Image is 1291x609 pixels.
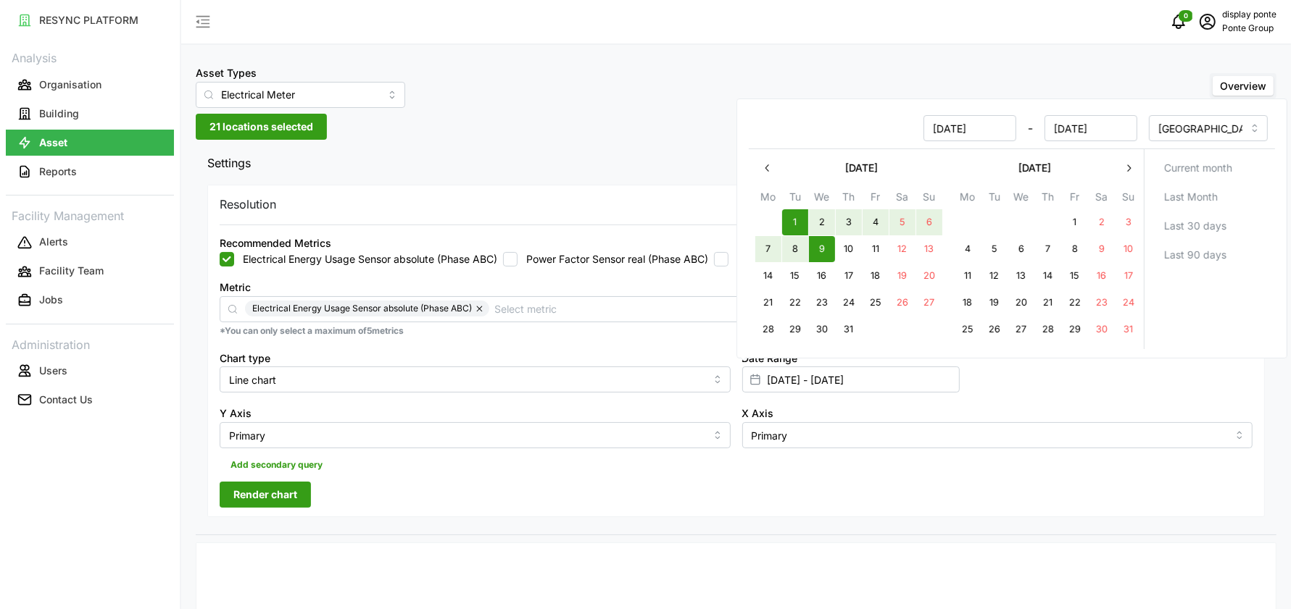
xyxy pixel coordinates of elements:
[6,385,174,414] a: Contact Us
[1088,188,1115,209] th: Sa
[836,290,862,316] button: 24 July 2025
[1220,80,1266,92] span: Overview
[39,264,104,278] p: Facility Team
[1062,317,1088,343] button: 29 August 2025
[209,114,313,139] span: 21 locations selected
[981,264,1008,290] button: 12 August 2025
[728,252,960,266] label: Electric Energy Sensor import real (Phase ABC)
[495,301,1227,316] input: Select metric
[1164,243,1226,267] span: Last 90 days
[1150,184,1270,210] button: Last Month
[916,188,942,209] th: Su
[808,188,835,209] th: We
[1089,317,1115,343] button: 30 August 2025
[955,237,981,263] button: 4 August 2025
[39,164,77,179] p: Reports
[6,257,174,286] a: Facility Team
[863,237,889,263] button: 11 July 2025
[6,70,174,99] a: Organisation
[220,406,252,421] label: Y Axis
[1164,214,1226,238] span: Last 30 days
[1089,210,1115,236] button: 2 August 2025
[220,280,251,295] label: Metric
[39,392,93,407] p: Contact Us
[836,264,862,290] button: 17 July 2025
[39,13,138,28] p: RESYNC PLATFORM
[809,317,835,343] button: 30 July 2025
[1061,188,1088,209] th: Fr
[1193,7,1222,36] button: schedule
[39,135,67,150] p: Asset
[1089,290,1115,316] button: 23 August 2025
[954,155,1116,181] button: [DATE]
[220,350,270,366] label: Chart type
[863,290,889,316] button: 25 July 2025
[955,264,981,290] button: 11 August 2025
[1035,290,1061,316] button: 21 August 2025
[196,114,327,140] button: 21 locations selected
[6,286,174,315] a: Jobs
[220,482,311,508] button: Render chart
[6,6,174,35] a: RESYNC PLATFORM
[1089,264,1115,290] button: 16 August 2025
[1062,290,1088,316] button: 22 August 2025
[1116,264,1142,290] button: 17 August 2025
[6,387,174,413] button: Contact Us
[6,130,174,156] button: Asset
[233,482,297,507] span: Render chart
[6,333,174,354] p: Administration
[1222,8,1277,22] p: display ponte
[39,364,67,378] p: Users
[1089,237,1115,263] button: 9 August 2025
[1164,156,1232,180] span: Current month
[196,181,1277,535] div: Settings
[755,290,781,316] button: 21 July 2025
[755,188,781,209] th: Mo
[736,98,1287,358] div: Select date range
[1164,185,1218,209] span: Last Month
[863,210,889,236] button: 4 July 2025
[889,290,916,316] button: 26 July 2025
[755,237,781,263] button: 7 July 2025
[220,325,1253,337] p: *You can only select a maximum of 5 metrics
[252,301,472,316] span: Electrical Energy Usage Sensor absolute (Phase ABC)
[1008,237,1034,263] button: 6 August 2025
[1116,210,1142,236] button: 3 August 2025
[196,146,1277,181] button: Settings
[755,317,781,343] button: 28 July 2025
[782,237,808,263] button: 8 July 2025
[6,101,174,127] button: Building
[1008,264,1034,290] button: 13 August 2025
[836,210,862,236] button: 3 July 2025
[39,77,101,92] p: Organisation
[809,210,835,236] button: 2 July 2025
[742,366,960,392] input: Select date range
[1035,264,1061,290] button: 14 August 2025
[1008,290,1034,316] button: 20 August 2025
[981,188,1008,209] th: Tu
[39,106,79,121] p: Building
[742,406,774,421] label: X Axis
[220,422,731,448] input: Select Y axis
[809,290,835,316] button: 23 July 2025
[1164,7,1193,36] button: notifications
[6,157,174,186] a: Reports
[1062,264,1088,290] button: 15 August 2025
[1062,237,1088,263] button: 8 August 2025
[6,46,174,67] p: Analysis
[1116,317,1142,343] button: 31 August 2025
[756,115,1137,141] div: -
[836,317,862,343] button: 31 July 2025
[1008,317,1034,343] button: 27 August 2025
[220,454,333,476] button: Add secondary query
[916,290,942,316] button: 27 July 2025
[1150,242,1270,268] button: Last 90 days
[234,252,497,266] label: Electrical Energy Usage Sensor absolute (Phase ABC)
[1116,290,1142,316] button: 24 August 2025
[1222,22,1277,35] p: Ponte Group
[1034,188,1061,209] th: Th
[955,317,981,343] button: 25 August 2025
[220,235,331,251] div: Recommended Metrics
[1035,317,1061,343] button: 28 August 2025
[809,264,835,290] button: 16 July 2025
